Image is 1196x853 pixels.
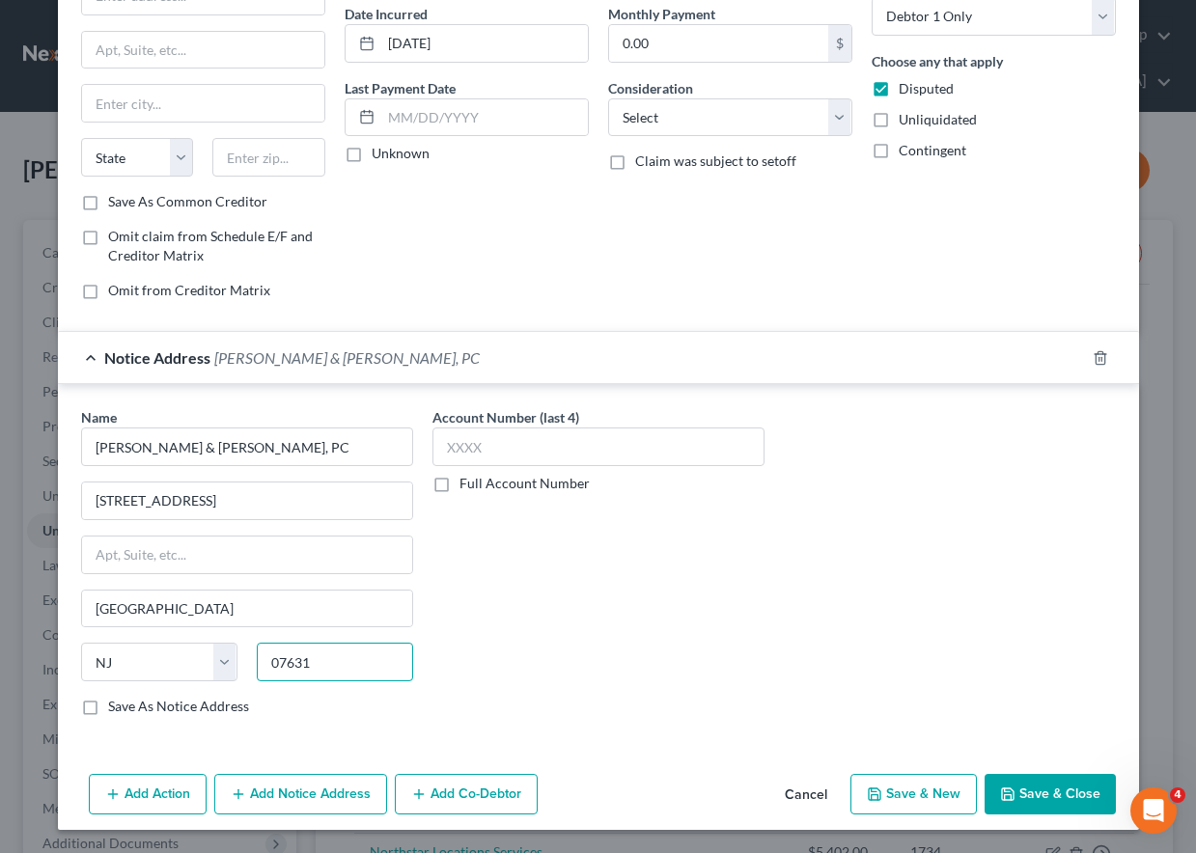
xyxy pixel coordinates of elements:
[608,78,693,98] label: Consideration
[82,591,412,627] input: Enter city...
[108,228,313,263] span: Omit claim from Schedule E/F and Creditor Matrix
[899,80,954,96] span: Disputed
[82,32,324,69] input: Apt, Suite, etc...
[345,78,456,98] label: Last Payment Date
[214,348,480,367] span: [PERSON_NAME] & [PERSON_NAME], PC
[81,409,117,426] span: Name
[1170,787,1185,803] span: 4
[432,407,579,427] label: Account Number (last 4)
[609,25,828,62] input: 0.00
[899,142,966,158] span: Contingent
[108,697,249,716] label: Save As Notice Address
[985,774,1116,814] button: Save & Close
[108,282,270,298] span: Omit from Creditor Matrix
[432,427,765,466] input: XXXX
[635,152,796,169] span: Claim was subject to setoff
[82,482,412,519] input: Enter address...
[395,774,538,814] button: Add Co-Debtor
[214,774,387,814] button: Add Notice Address
[381,25,588,62] input: MM/DD/YYYY
[372,144,430,163] label: Unknown
[828,25,851,62] div: $
[850,774,977,814] button: Save & New
[257,643,413,681] input: Enter zip..
[82,537,412,573] input: Apt, Suite, etc...
[104,348,210,367] span: Notice Address
[381,99,588,136] input: MM/DD/YYYY
[899,111,977,127] span: Unliquidated
[108,192,267,211] label: Save As Common Creditor
[608,4,715,24] label: Monthly Payment
[1130,787,1177,834] iframe: Intercom live chat
[459,474,590,493] label: Full Account Number
[89,774,207,814] button: Add Action
[212,138,325,177] input: Enter zip...
[345,4,428,24] label: Date Incurred
[82,85,324,122] input: Enter city...
[769,776,843,814] button: Cancel
[81,427,413,466] input: Search by name...
[872,51,1003,71] label: Choose any that apply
